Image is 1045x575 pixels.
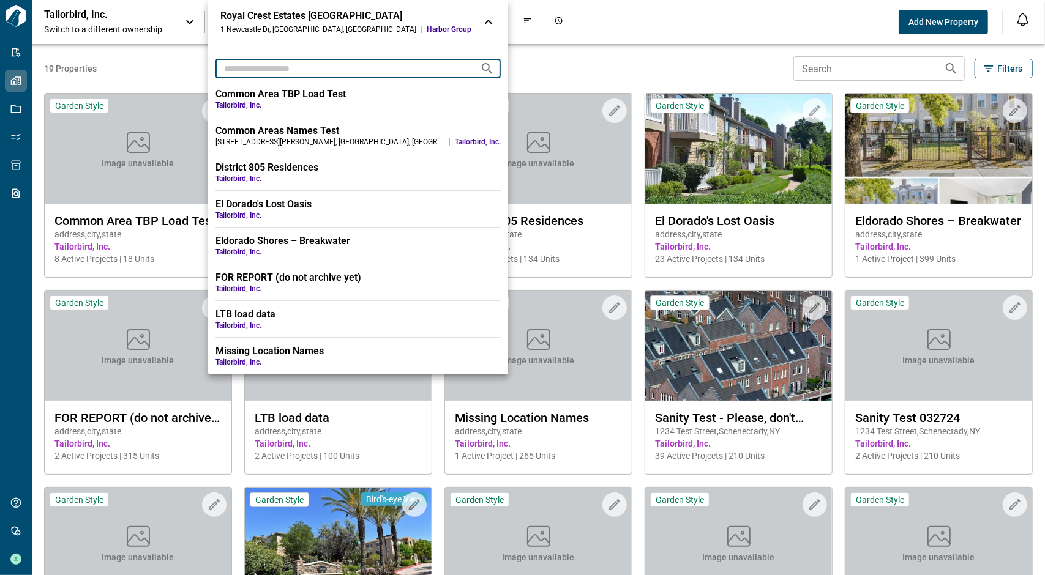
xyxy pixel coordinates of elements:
[215,272,501,284] div: FOR REPORT (do not archive yet)
[215,321,501,330] span: Tailorbird, Inc.
[220,10,471,22] div: Royal Crest Estates [GEOGRAPHIC_DATA]
[215,100,501,110] span: Tailorbird, Inc.
[215,247,501,257] span: Tailorbird, Inc.
[215,210,501,220] span: Tailorbird, Inc.
[215,137,444,147] div: [STREET_ADDRESS][PERSON_NAME] , [GEOGRAPHIC_DATA] , [GEOGRAPHIC_DATA]
[215,161,501,174] div: District 805 Residences
[455,137,501,147] span: Tailorbird, Inc.
[215,198,501,210] div: El Dorado's Lost Oasis
[215,357,501,367] span: Tailorbird, Inc.
[215,235,501,247] div: Eldorado Shores – Breakwater
[215,308,501,321] div: LTB load data
[220,24,416,34] div: 1 Newcastle Dr , [GEOGRAPHIC_DATA] , [GEOGRAPHIC_DATA]
[475,56,500,81] button: Search projects
[215,88,501,100] div: Common Area TBP Load Test
[215,174,501,184] span: Tailorbird, Inc.
[427,24,471,34] span: Harbor Group
[215,345,501,357] div: Missing Location Names
[215,125,501,137] div: Common Areas Names Test
[215,284,501,294] span: Tailorbird, Inc.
